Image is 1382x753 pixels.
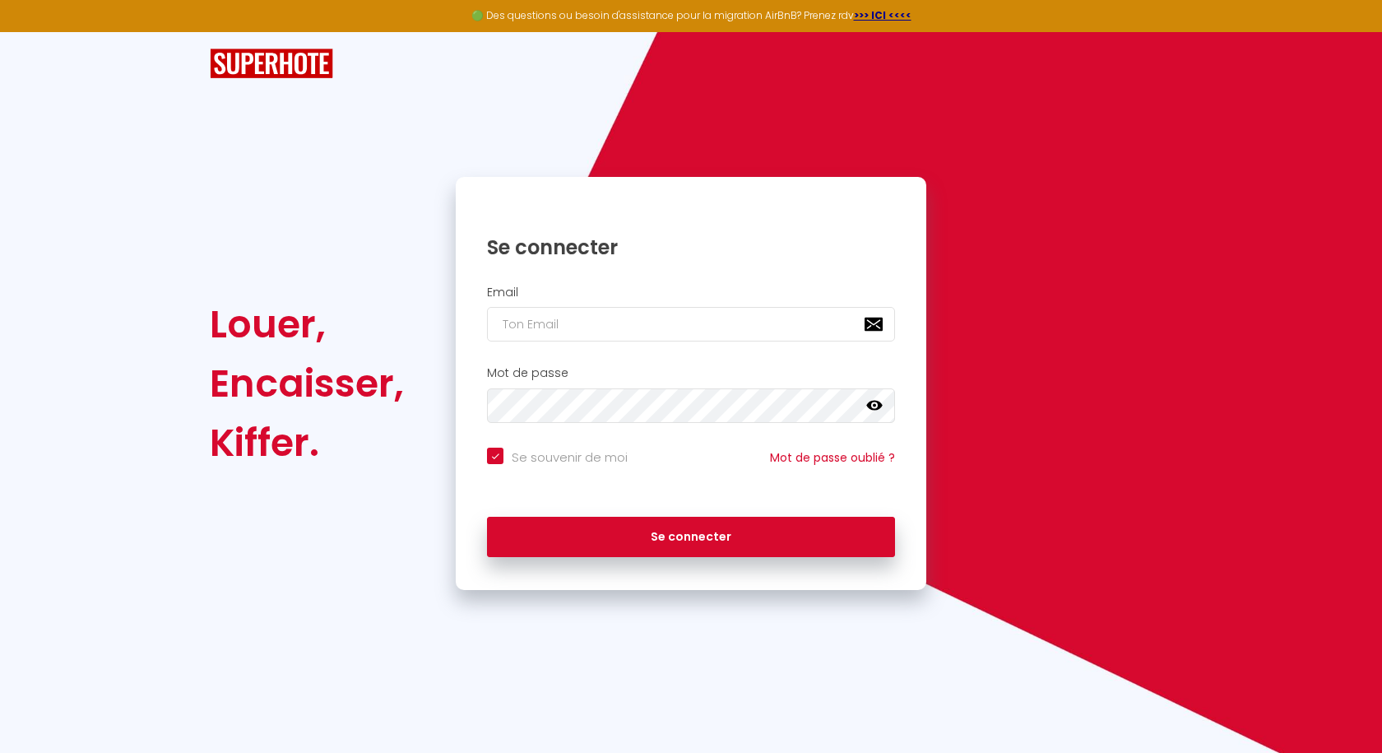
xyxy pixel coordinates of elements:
[210,354,404,413] div: Encaisser,
[487,366,895,380] h2: Mot de passe
[854,8,911,22] a: >>> ICI <<<<
[210,413,404,472] div: Kiffer.
[487,307,895,342] input: Ton Email
[487,235,895,260] h1: Se connecter
[487,286,895,300] h2: Email
[210,295,404,354] div: Louer,
[770,449,895,466] a: Mot de passe oublié ?
[210,49,333,79] img: SuperHote logo
[487,517,895,558] button: Se connecter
